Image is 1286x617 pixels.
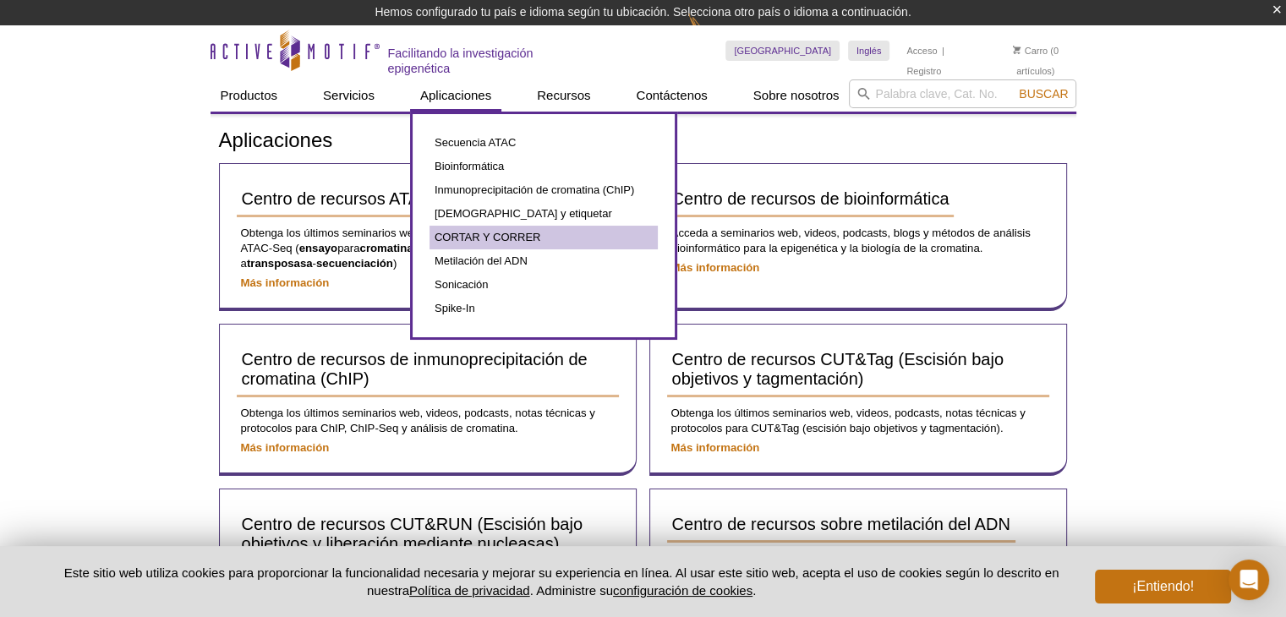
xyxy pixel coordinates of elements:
[430,249,658,273] a: Metilación del ADN
[671,261,760,274] a: Más información
[237,341,619,397] a: Centro de recursos de inmunoprecipitación de cromatina (ChIP)
[1025,46,1048,56] font: Carro
[856,46,881,56] font: Inglés
[636,88,707,102] font: Contáctenos
[1229,560,1269,600] div: Open Intercom Messenger
[237,506,619,562] a: Centro de recursos CUT&RUN (Escisión bajo objetivos y liberación mediante nucleasas)
[752,583,756,598] font: .
[313,257,316,270] font: -
[671,441,760,454] a: Más información
[337,242,359,254] font: para
[672,350,1004,388] font: Centro de recursos CUT&Tag (Escisión bajo objetivos y tagmentación)
[430,273,658,297] a: Sonicación
[667,341,1049,397] a: Centro de recursos CUT&Tag (Escisión bajo objetivos y tagmentación)
[435,302,475,314] font: Spike-In
[942,46,944,56] font: |
[1019,87,1068,101] font: Buscar
[221,88,278,102] font: Productos
[242,515,583,553] font: Centro de recursos CUT&RUN (Escisión bajo objetivos y liberación mediante nucleasas)
[1013,46,1021,54] img: Su carrito
[688,13,733,52] img: Cambiar aquí
[667,181,955,217] a: Centro de recursos de bioinformática
[375,5,911,19] font: Hemos configurado tu país e idioma según tu ubicación. Selecciona otro país o idioma a continuación.
[323,88,375,102] font: Servicios
[393,257,397,270] font: )
[1132,579,1194,593] font: ¡Entiendo!
[219,128,333,151] font: Aplicaciones
[242,350,588,388] font: Centro de recursos de inmunoprecipitación de cromatina (ChIP)
[430,226,658,249] a: CORTAR Y CORRER
[241,276,330,289] a: Más información
[906,66,941,76] font: Registro
[430,202,658,226] a: [DEMOGRAPHIC_DATA] y etiquetar
[247,257,313,270] font: transposasa
[537,88,590,102] font: Recursos
[613,583,752,598] button: configuración de cookies
[241,227,598,254] font: Obtenga los últimos seminarios web, videos, podcasts y protocolos para ATAC-Seq (
[906,65,941,77] a: Registro
[906,45,937,57] a: Acceso
[435,136,516,149] font: Secuencia ATAC
[420,88,491,102] font: Aplicaciones
[359,242,413,254] font: cromatina
[430,178,658,202] a: Inmunoprecipitación de cromatina (ChIP)
[409,583,530,598] a: Política de privacidad
[64,565,1059,598] font: Este sitio web utiliza cookies para proporcionar la funcionalidad necesaria y mejorar su experien...
[313,79,385,112] a: Servicios
[671,407,1026,434] font: Obtenga los últimos seminarios web, videos, podcasts, notas técnicas y protocolos para CUT&Tag (e...
[667,506,1015,543] a: Centro de recursos sobre metilación del ADN
[299,242,337,254] font: ensayo
[430,297,658,320] a: Spike-In
[1013,45,1048,57] a: Carro
[1095,570,1230,603] button: ¡Entiendo!
[530,583,613,598] font: . Administre su
[734,46,831,56] font: [GEOGRAPHIC_DATA]
[672,189,949,208] font: Centro de recursos de bioinformática
[242,189,468,208] font: Centro de recursos ATAC-Seq
[743,79,850,112] a: Sobre nosotros
[435,160,504,172] font: Bioinformática
[211,79,288,112] a: Productos
[435,183,634,196] font: Inmunoprecipitación de cromatina (ChIP)
[316,257,393,270] font: secuenciación
[241,441,330,454] a: Más información
[1014,86,1073,101] button: Buscar
[753,88,840,102] font: Sobre nosotros
[849,79,1075,108] input: Palabra clave, Cat. No.
[410,79,501,112] a: Aplicaciones
[241,407,595,434] font: Obtenga los últimos seminarios web, videos, podcasts, notas técnicas y protocolos para ChIP, ChIP...
[435,231,540,243] font: CORTAR Y CORRER
[430,131,658,155] a: Secuencia ATAC
[435,278,489,291] font: Sonicación
[435,207,612,220] font: [DEMOGRAPHIC_DATA] y etiquetar
[527,79,600,112] a: Recursos
[626,79,717,112] a: Contáctenos
[672,515,1010,533] font: Centro de recursos sobre metilación del ADN
[435,254,528,267] font: Metilación del ADN
[388,46,534,75] font: Facilitando la investigación epigenética
[906,46,937,56] font: Acceso
[430,155,658,178] a: Bioinformática
[237,181,473,217] a: Centro de recursos ATAC-Seq
[671,227,1031,254] font: Acceda a seminarios web, videos, podcasts, blogs y métodos de análisis bioinformático para la epi...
